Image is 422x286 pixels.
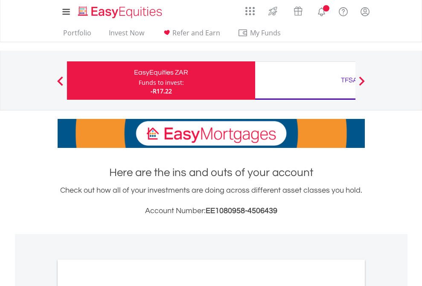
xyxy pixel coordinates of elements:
h1: Here are the ins and outs of your account [58,165,365,180]
img: thrive-v2.svg [266,4,280,18]
a: My Profile [354,2,376,21]
a: AppsGrid [240,2,260,16]
div: Check out how all of your investments are doing across different asset classes you hold. [58,185,365,217]
a: FAQ's and Support [332,2,354,19]
img: EasyEquities_Logo.png [76,5,166,19]
button: Previous [52,81,69,89]
a: Notifications [311,2,332,19]
div: EasyEquities ZAR [72,66,250,78]
a: Home page [75,2,166,19]
a: Invest Now [105,29,148,42]
span: Refer and Earn [172,28,220,38]
span: EE1080958-4506439 [206,207,277,215]
img: vouchers-v2.svg [291,4,305,18]
div: Funds to invest: [139,78,184,87]
img: EasyMortage Promotion Banner [58,119,365,148]
a: Vouchers [285,2,311,18]
button: Next [353,81,370,89]
span: -R17.22 [151,87,172,95]
a: Portfolio [60,29,95,42]
a: Refer and Earn [158,29,224,42]
span: My Funds [238,27,294,38]
img: grid-menu-icon.svg [245,6,255,16]
h3: Account Number: [58,205,365,217]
